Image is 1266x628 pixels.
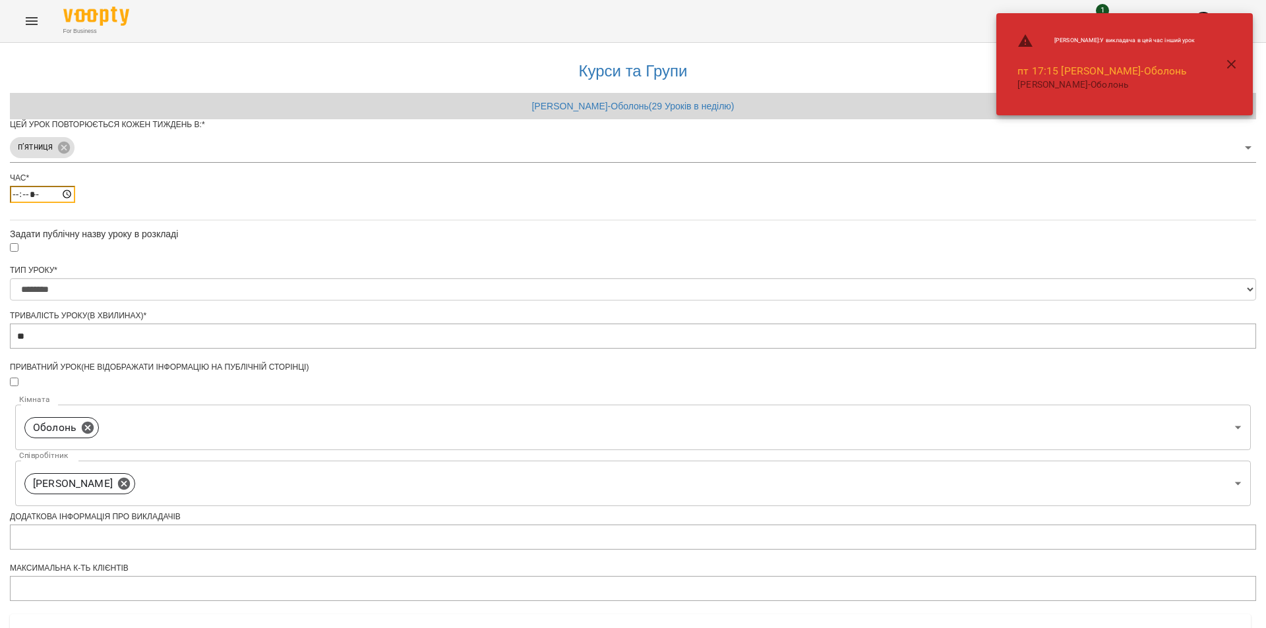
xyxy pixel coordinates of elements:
[10,137,75,158] div: п’ятниця
[24,473,135,494] div: [PERSON_NAME]
[10,141,61,154] span: п’ятниця
[63,27,129,36] span: For Business
[1096,4,1109,17] span: 1
[531,101,734,111] a: [PERSON_NAME]-Оболонь ( 29 Уроків в неділю )
[10,133,1256,163] div: п’ятниця
[15,405,1251,450] div: Оболонь
[16,63,1250,80] h3: Курси та Групи
[10,119,1256,130] div: Цей урок повторюється кожен тиждень в:
[1017,65,1187,77] a: пт 17:15 [PERSON_NAME]-Оболонь
[63,7,129,26] img: Voopty Logo
[33,420,76,436] p: Оболонь
[10,511,1256,523] div: Додаткова інформація про викладачів
[15,461,1251,506] div: [PERSON_NAME]
[24,417,99,438] div: Оболонь
[10,265,1256,276] div: Тип Уроку
[10,362,1256,373] div: Приватний урок(не відображати інформацію на публічній сторінці)
[33,476,113,492] p: [PERSON_NAME]
[16,5,47,37] button: Menu
[10,173,1256,184] div: Час
[10,227,1256,241] div: Задати публічну назву уроку в розкладі
[1017,78,1195,92] p: [PERSON_NAME]-Оболонь
[10,563,1256,574] div: Максимальна к-ть клієнтів
[10,310,1256,322] div: Тривалість уроку(в хвилинах)
[1007,28,1205,54] li: [PERSON_NAME] : У викладача в цей час інший урок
